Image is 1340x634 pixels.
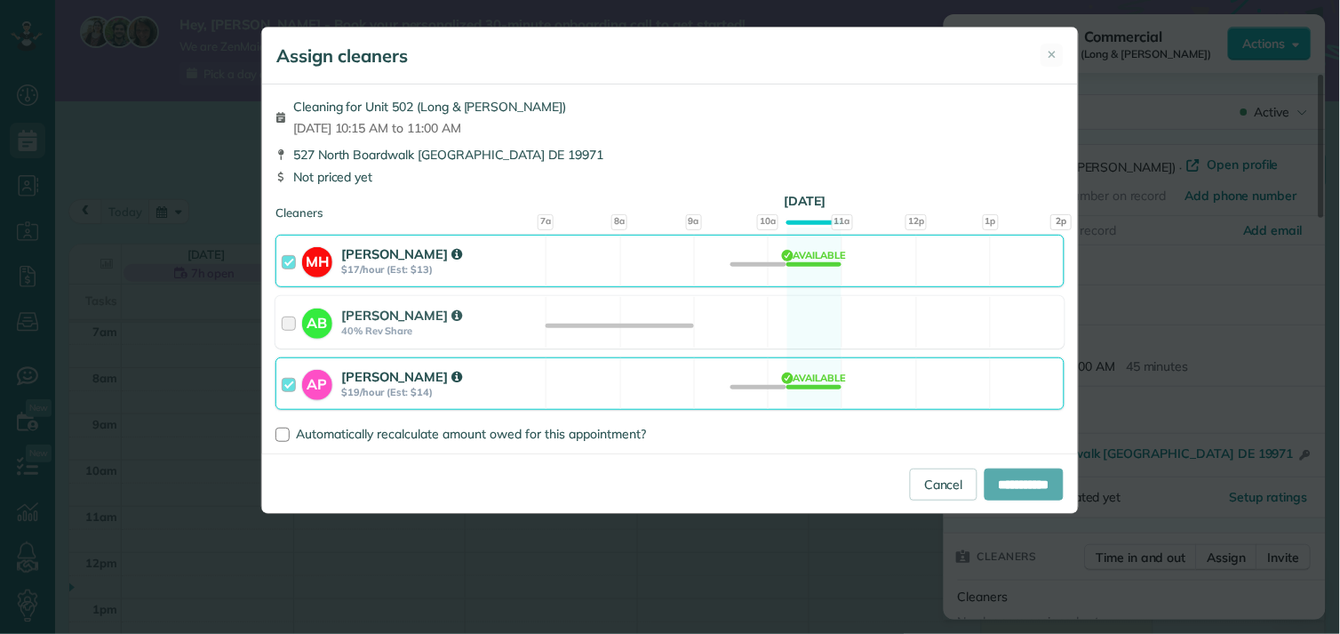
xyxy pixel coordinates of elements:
div: Not priced yet [275,168,1065,186]
strong: AB [302,309,332,333]
div: Cleaners [275,205,1065,210]
strong: $19/hour (Est: $14) [341,386,540,398]
span: [DATE] 10:15 AM to 11:00 AM [293,119,566,137]
strong: MH [302,247,332,272]
strong: [PERSON_NAME] [341,307,462,324]
span: ✕ [1048,46,1057,63]
strong: [PERSON_NAME] [341,245,462,262]
strong: $17/hour (Est: $13) [341,263,540,276]
span: Cleaning for Unit 502 (Long & [PERSON_NAME]) [293,98,566,116]
a: Cancel [910,469,977,501]
strong: 40% Rev Share [341,325,540,337]
div: 527 North Boardwalk [GEOGRAPHIC_DATA] DE 19971 [275,146,1065,164]
strong: [PERSON_NAME] [341,368,462,385]
h5: Assign cleaners [276,44,408,68]
strong: AP [302,370,332,395]
span: Automatically recalculate amount owed for this appointment? [296,426,646,442]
